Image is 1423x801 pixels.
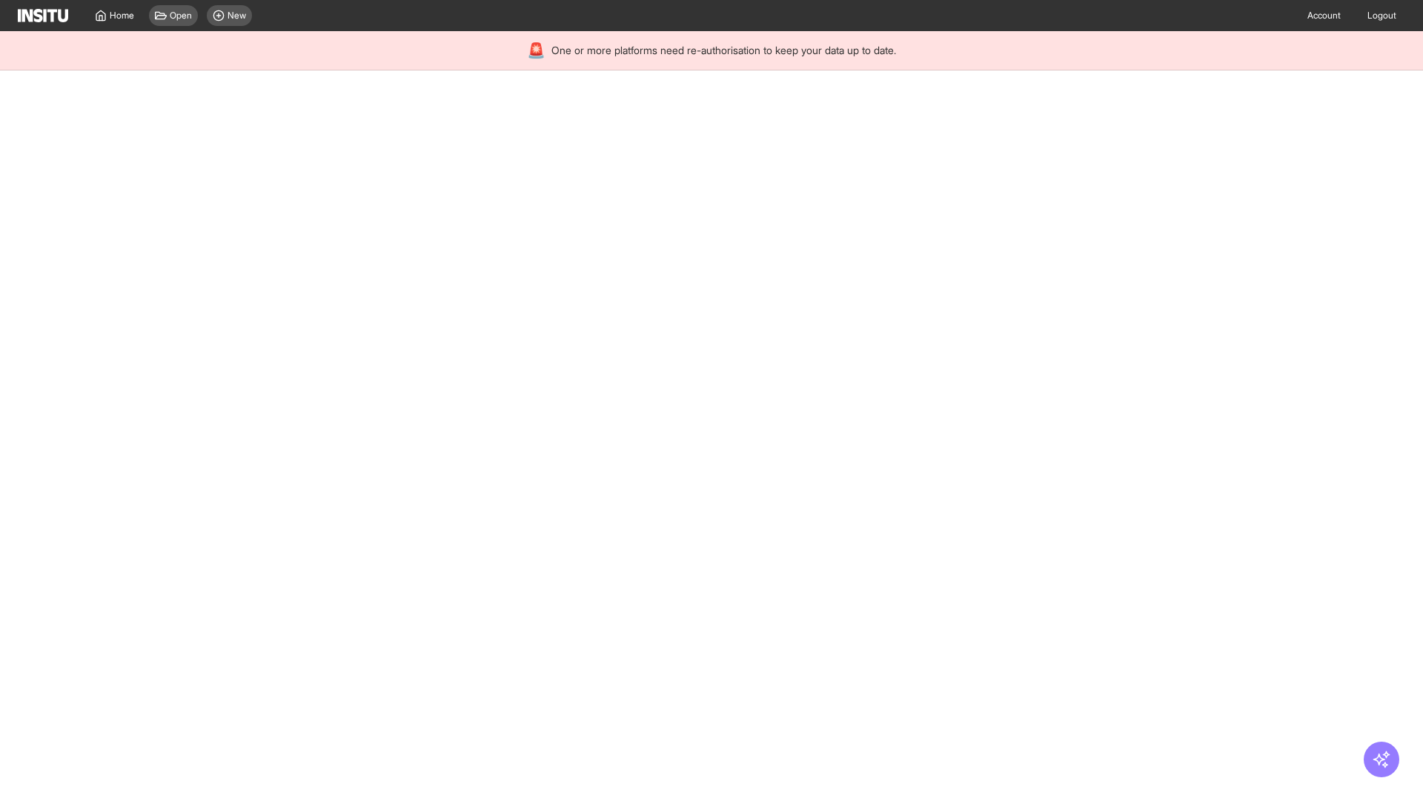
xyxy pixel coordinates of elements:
[18,9,68,22] img: Logo
[110,10,134,22] span: Home
[228,10,246,22] span: New
[170,10,192,22] span: Open
[527,40,545,61] div: 🚨
[551,43,896,58] span: One or more platforms need re-authorisation to keep your data up to date.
